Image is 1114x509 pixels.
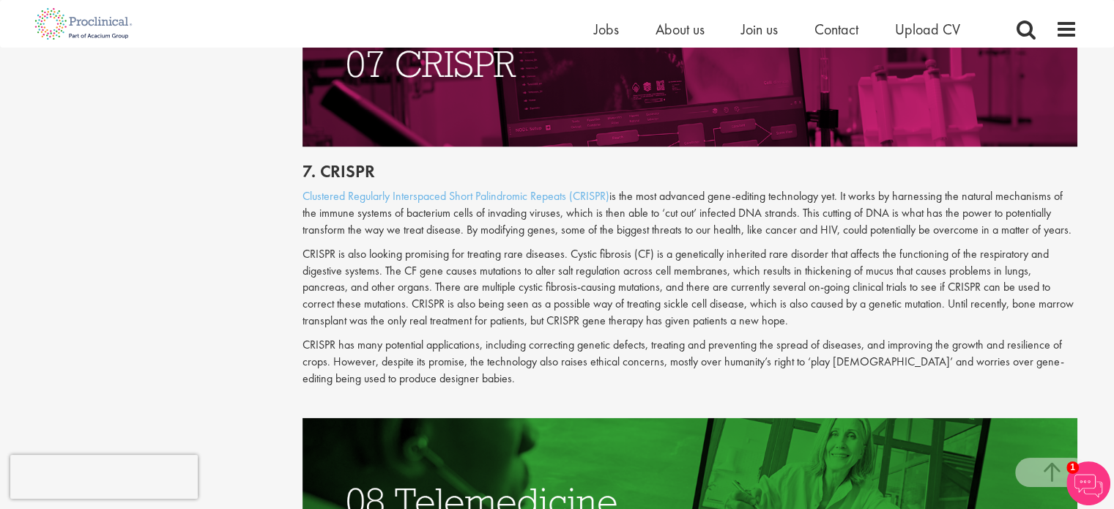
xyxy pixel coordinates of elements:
[895,20,960,39] a: Upload CV
[302,337,1077,387] p: CRISPR has many potential applications, including correcting genetic defects, treating and preven...
[302,188,1077,239] p: is the most advanced gene-editing technology yet. It works by harnessing the natural mechanisms o...
[594,20,619,39] a: Jobs
[1066,461,1079,474] span: 1
[656,20,705,39] a: About us
[1066,461,1110,505] img: Chatbot
[302,246,1077,330] p: CRISPR is also looking promising for treating rare diseases. Cystic fibrosis (CF) is a geneticall...
[741,20,778,39] a: Join us
[302,162,1077,181] h2: 7. CRISPR
[814,20,858,39] a: Contact
[10,455,198,499] iframe: reCAPTCHA
[302,188,609,204] a: Clustered Regularly Interspaced Short Palindromic Repeats (CRISPR)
